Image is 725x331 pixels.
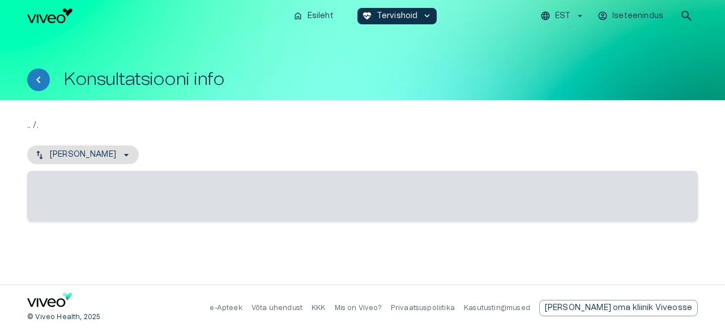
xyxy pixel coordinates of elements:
p: [PERSON_NAME] [50,149,116,161]
p: [PERSON_NAME] oma kliinik Viveosse [545,302,692,314]
button: [PERSON_NAME] [27,145,139,164]
a: e-Apteek [210,304,242,311]
p: © Viveo Health, 2025 [27,312,100,322]
span: ecg_heart [362,11,372,21]
span: keyboard_arrow_down [422,11,432,21]
span: home [293,11,303,21]
button: EST [539,8,587,24]
a: Navigate to home page [27,293,72,311]
h1: Konsultatsiooni info [63,70,224,89]
button: Tagasi [27,68,50,91]
p: .. / . [27,118,698,132]
p: Tervishoid [377,10,418,22]
button: Iseteenindus [596,8,666,24]
button: ecg_heartTervishoidkeyboard_arrow_down [357,8,437,24]
button: homeEsileht [288,8,339,24]
span: search [680,9,693,23]
a: KKK [312,304,326,311]
a: Send email to partnership request to viveo [539,300,698,316]
a: Navigate to homepage [27,8,284,23]
a: Kasutustingimused [464,304,530,311]
div: [PERSON_NAME] oma kliinik Viveosse [539,300,698,316]
p: Esileht [308,10,334,22]
p: Võta ühendust [251,303,302,313]
button: open search modal [675,5,698,27]
img: Viveo logo [27,8,72,23]
span: ‌ [27,171,698,221]
p: Iseteenindus [612,10,663,22]
a: Privaatsuspoliitika [391,304,455,311]
p: Mis on Viveo? [335,303,382,313]
p: EST [555,10,570,22]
